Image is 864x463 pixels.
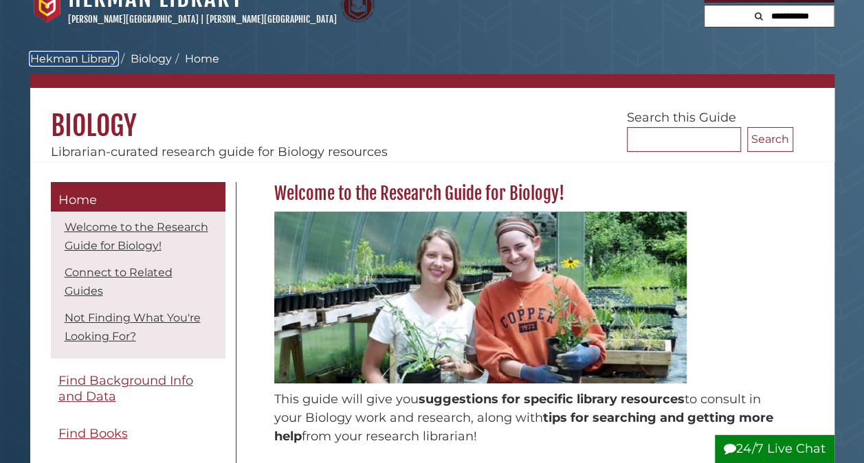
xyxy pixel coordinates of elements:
[747,127,793,152] button: Search
[172,51,219,67] li: Home
[419,392,685,407] span: suggestions for specific library resources
[274,390,786,446] p: This guide will give you to consult in your Biology work and research, along with from your resea...
[65,266,173,297] a: Connect to Related Guides
[58,373,193,404] span: Find Background Info and Data
[68,14,199,25] a: [PERSON_NAME][GEOGRAPHIC_DATA]
[65,221,208,252] a: Welcome to the Research Guide for Biology!
[131,52,172,65] a: Biology
[51,144,388,159] span: Librarian-curated research guide for Biology resources
[30,88,834,143] h1: Biology
[755,12,763,21] i: Search
[30,52,118,65] a: Hekman Library
[715,435,834,463] button: 24/7 Live Chat
[58,192,97,207] span: Home
[201,14,204,25] span: |
[30,51,834,88] nav: breadcrumb
[51,182,225,212] a: Home
[274,410,773,444] span: tips for searching and getting more help
[65,311,201,343] a: Not Finding What You're Looking For?
[51,365,225,411] a: Find Background Info and Data
[58,426,128,441] span: Find Books
[206,14,337,25] a: [PERSON_NAME][GEOGRAPHIC_DATA]
[51,418,225,449] a: Find Books
[751,5,767,24] button: Search
[267,183,793,205] h2: Welcome to the Research Guide for Biology!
